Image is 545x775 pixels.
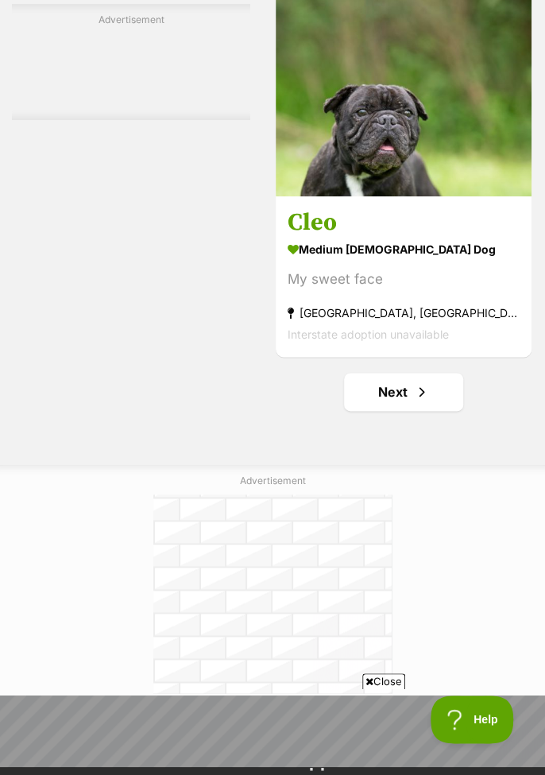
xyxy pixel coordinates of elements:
[288,238,520,261] strong: medium [DEMOGRAPHIC_DATA] Dog
[431,696,513,743] iframe: Help Scout Beacon - Open
[12,4,250,120] div: Advertisement
[288,207,520,238] h3: Cleo
[274,373,533,411] nav: Pagination
[344,373,463,411] a: Next page
[153,494,392,693] iframe: Advertisement
[288,327,449,341] span: Interstate adoption unavailable
[288,269,520,290] div: My sweet face
[276,196,531,357] a: Cleo medium [DEMOGRAPHIC_DATA] Dog My sweet face [GEOGRAPHIC_DATA], [GEOGRAPHIC_DATA] Interstate ...
[362,673,405,689] span: Close
[288,302,520,324] strong: [GEOGRAPHIC_DATA], [GEOGRAPHIC_DATA]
